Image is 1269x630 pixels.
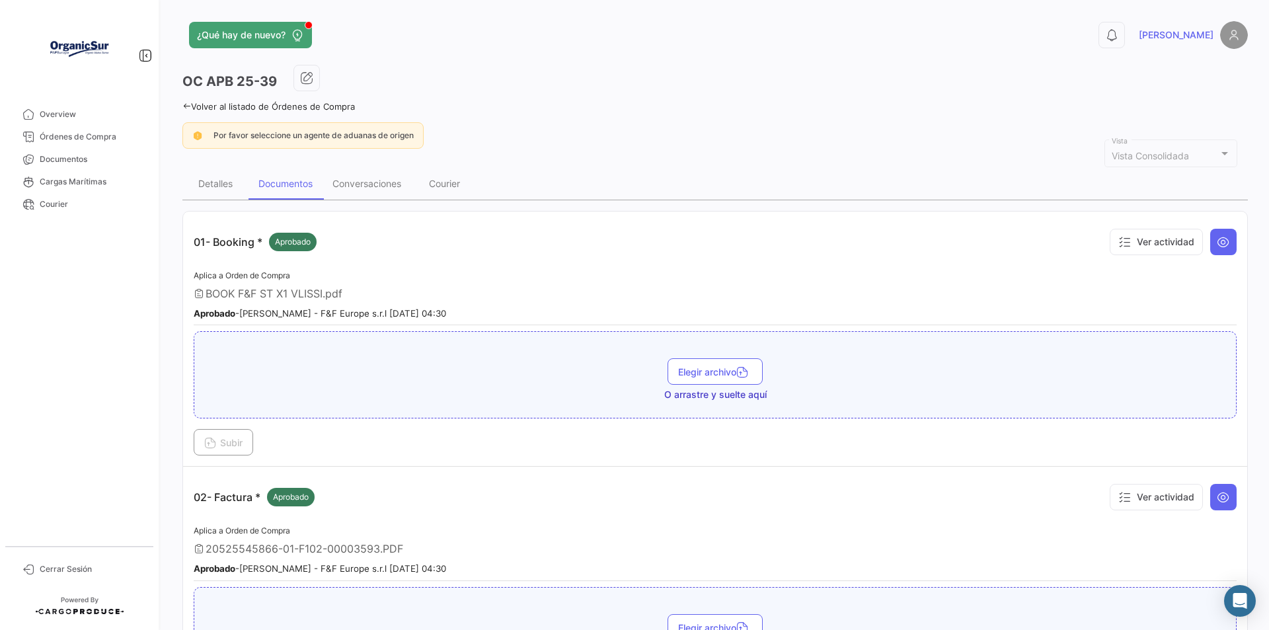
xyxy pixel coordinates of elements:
mat-select-trigger: Vista Consolidada [1112,150,1189,161]
span: BOOK F&F ST X1 VLISSI.pdf [206,287,342,300]
a: Cargas Marítimas [11,171,148,193]
button: Subir [194,429,253,455]
p: 02- Factura * [194,488,315,506]
img: placeholder-user.png [1220,21,1248,49]
button: Ver actividad [1110,229,1203,255]
span: ¿Qué hay de nuevo? [197,28,286,42]
a: Courier [11,193,148,216]
a: Overview [11,103,148,126]
span: Courier [40,198,143,210]
span: Órdenes de Compra [40,131,143,143]
span: Documentos [40,153,143,165]
button: ¿Qué hay de nuevo? [189,22,312,48]
a: Volver al listado de Órdenes de Compra [182,101,355,112]
b: Aprobado [194,308,235,319]
button: Ver actividad [1110,484,1203,510]
p: 01- Booking * [194,233,317,251]
div: Detalles [198,178,233,189]
span: Cerrar Sesión [40,563,143,575]
span: Aprobado [273,491,309,503]
a: Órdenes de Compra [11,126,148,148]
span: Aplica a Orden de Compra [194,526,290,535]
button: Elegir archivo [668,358,763,385]
small: - [PERSON_NAME] - F&F Europe s.r.l [DATE] 04:30 [194,563,446,574]
span: 20525545866-01-F102-00003593.PDF [206,542,403,555]
div: Conversaciones [332,178,401,189]
div: Abrir Intercom Messenger [1224,585,1256,617]
span: Elegir archivo [678,366,752,377]
h3: OC APB 25-39 [182,72,277,91]
span: O arrastre y suelte aquí [664,388,767,401]
span: [PERSON_NAME] [1139,28,1213,42]
a: Documentos [11,148,148,171]
small: - [PERSON_NAME] - F&F Europe s.r.l [DATE] 04:30 [194,308,446,319]
img: Logo+OrganicSur.png [46,16,112,82]
span: Subir [204,437,243,448]
span: Aplica a Orden de Compra [194,270,290,280]
span: Aprobado [275,236,311,248]
span: Cargas Marítimas [40,176,143,188]
div: Documentos [258,178,313,189]
b: Aprobado [194,563,235,574]
span: Por favor seleccione un agente de aduanas de origen [213,130,414,140]
div: Courier [429,178,460,189]
span: Overview [40,108,143,120]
